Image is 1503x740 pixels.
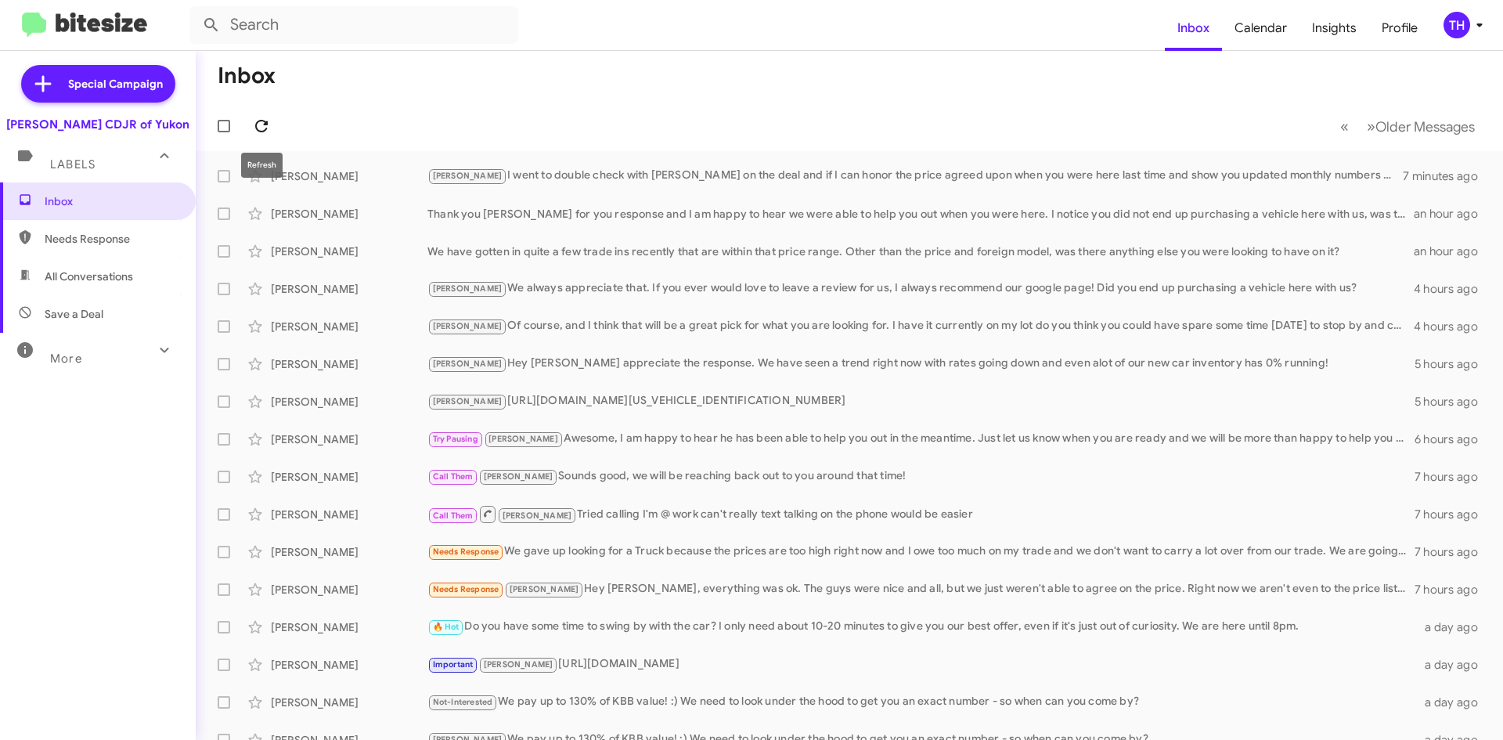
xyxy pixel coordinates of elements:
[1403,168,1490,184] div: 7 minutes ago
[271,319,427,334] div: [PERSON_NAME]
[433,321,503,331] span: [PERSON_NAME]
[1415,695,1490,710] div: a day ago
[271,507,427,522] div: [PERSON_NAME]
[427,618,1415,636] div: Do you have some time to swing by with the car? I only need about 10-20 minutes to give you our b...
[1414,206,1490,222] div: an hour ago
[1165,5,1222,51] a: Inbox
[1415,657,1490,673] div: a day ago
[1414,244,1490,259] div: an hour ago
[271,695,427,710] div: [PERSON_NAME]
[271,206,427,222] div: [PERSON_NAME]
[1415,356,1490,372] div: 5 hours ago
[271,168,427,184] div: [PERSON_NAME]
[1430,12,1486,38] button: TH
[1415,469,1490,485] div: 7 hours ago
[50,352,82,366] span: More
[433,359,503,369] span: [PERSON_NAME]
[1415,619,1490,635] div: a day ago
[433,171,503,181] span: [PERSON_NAME]
[427,317,1414,335] div: Of course, and I think that will be a great pick for what you are looking for. I have it currentl...
[271,657,427,673] div: [PERSON_NAME]
[1414,319,1490,334] div: 4 hours ago
[427,467,1415,486] div: Sounds good, we will be reaching back out to you around that time!
[1415,394,1490,410] div: 5 hours ago
[427,430,1415,448] div: Awesome, I am happy to hear he has been able to help you out in the meantime. Just let us know wh...
[433,547,499,557] span: Needs Response
[218,63,276,88] h1: Inbox
[433,511,474,521] span: Call Them
[427,693,1415,711] div: We pay up to 130% of KBB value! :) We need to look under the hood to get you an exact number - so...
[45,231,178,247] span: Needs Response
[484,659,553,670] span: [PERSON_NAME]
[6,117,189,132] div: [PERSON_NAME] CDJR of Yukon
[1415,544,1490,560] div: 7 hours ago
[427,206,1414,222] div: Thank you [PERSON_NAME] for you response and I am happy to hear we were able to help you out when...
[1299,5,1369,51] a: Insights
[433,584,499,594] span: Needs Response
[433,283,503,294] span: [PERSON_NAME]
[1414,281,1490,297] div: 4 hours ago
[271,431,427,447] div: [PERSON_NAME]
[1340,117,1349,136] span: «
[21,65,175,103] a: Special Campaign
[427,355,1415,373] div: Hey [PERSON_NAME] appreciate the response. We have seen a trend right now with rates going down a...
[241,153,283,178] div: Refresh
[427,167,1403,185] div: I went to double check with [PERSON_NAME] on the deal and if I can honor the price agreed upon wh...
[45,306,103,322] span: Save a Deal
[271,356,427,372] div: [PERSON_NAME]
[1332,110,1484,143] nav: Page navigation example
[271,582,427,597] div: [PERSON_NAME]
[271,544,427,560] div: [PERSON_NAME]
[1415,582,1490,597] div: 7 hours ago
[427,280,1414,298] div: We always appreciate that. If you ever would love to leave a review for us, I always recommend ou...
[1415,507,1490,522] div: 7 hours ago
[271,619,427,635] div: [PERSON_NAME]
[427,244,1414,259] div: We have gotten in quite a few trade ins recently that are within that price range. Other than the...
[45,193,178,209] span: Inbox
[271,469,427,485] div: [PERSON_NAME]
[510,584,579,594] span: [PERSON_NAME]
[50,157,96,171] span: Labels
[189,6,518,44] input: Search
[433,396,503,406] span: [PERSON_NAME]
[427,392,1415,410] div: [URL][DOMAIN_NAME][US_VEHICLE_IDENTIFICATION_NUMBER]
[1415,431,1490,447] div: 6 hours ago
[45,269,133,284] span: All Conversations
[484,471,553,482] span: [PERSON_NAME]
[1222,5,1299,51] a: Calendar
[271,244,427,259] div: [PERSON_NAME]
[271,281,427,297] div: [PERSON_NAME]
[1375,118,1475,135] span: Older Messages
[1444,12,1470,38] div: TH
[1367,117,1375,136] span: »
[433,471,474,482] span: Call Them
[433,434,478,444] span: Try Pausing
[503,511,572,521] span: [PERSON_NAME]
[433,697,493,707] span: Not-Interested
[427,504,1415,524] div: Tried calling I'm @ work can't really text talking on the phone would be easier
[427,580,1415,598] div: Hey [PERSON_NAME], everything was ok. The guys were nice and all, but we just weren't able to agr...
[433,622,460,632] span: 🔥 Hot
[427,543,1415,561] div: We gave up looking for a Truck because the prices are too high right now and I owe too much on my...
[427,655,1415,673] div: [URL][DOMAIN_NAME]
[1357,110,1484,143] button: Next
[433,659,474,670] span: Important
[68,76,163,92] span: Special Campaign
[1331,110,1358,143] button: Previous
[271,394,427,410] div: [PERSON_NAME]
[488,434,558,444] span: [PERSON_NAME]
[1369,5,1430,51] a: Profile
